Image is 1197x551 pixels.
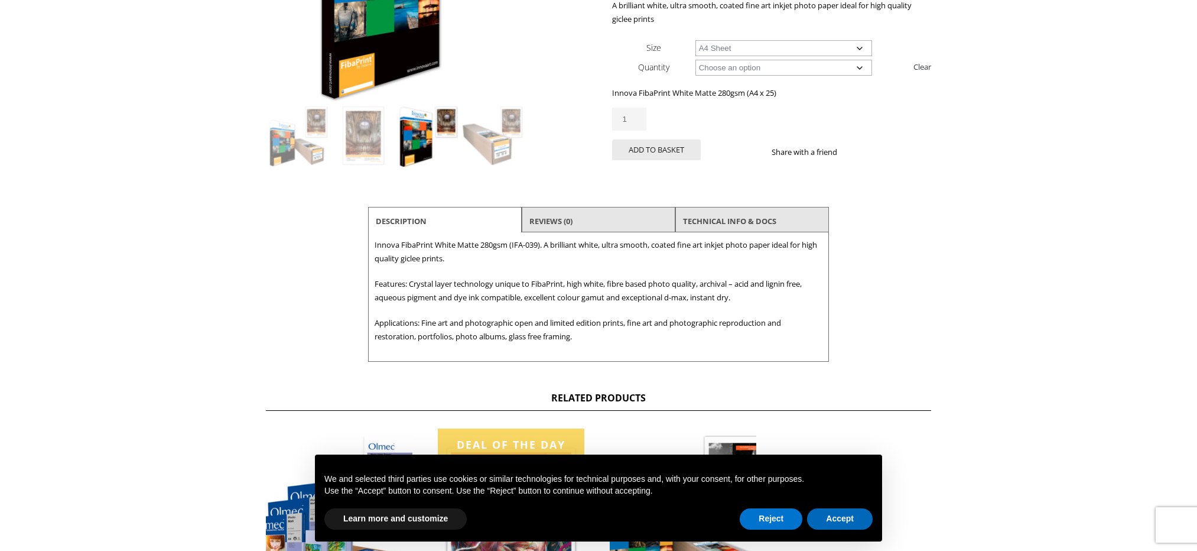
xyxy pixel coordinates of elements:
[638,61,669,73] label: Quantity
[880,147,889,157] img: email sharing button
[396,104,460,168] img: Innova FibaPrint White Matte 280gsm (IFA-039) - Image 3
[375,238,822,265] p: Innova FibaPrint White Matte 280gsm (IFA-039). A brilliant white, ultra smooth, coated fine art i...
[612,86,931,100] p: Innova FibaPrint White Matte 280gsm (A4 x 25)
[683,210,776,232] a: TECHNICAL INFO & DOCS
[913,57,931,76] a: Clear options
[266,391,931,411] h2: Related products
[851,147,861,157] img: facebook sharing button
[324,474,873,485] p: We and selected third parties use cookies or similar technologies for technical purposes and, wit...
[324,508,467,530] button: Learn more and customize
[438,429,584,461] div: Deal of the day
[772,145,851,159] p: Share with a friend
[612,108,646,131] input: Product quantity
[612,140,701,160] button: Add to basket
[376,210,427,232] a: Description
[807,508,873,530] button: Accept
[375,277,822,304] p: Features: Crystal layer technology unique to FibaPrint, high white, fibre based photo quality, ar...
[740,508,802,530] button: Reject
[266,104,330,168] img: Innova FibaPrint White Matte 280gsm (IFA-039)
[331,104,395,168] img: Innova FibaPrint White Matte 280gsm (IFA-039) - Image 2
[375,316,822,343] p: Applications: Fine art and photographic open and limited edition prints, fine art and photographi...
[529,210,573,232] a: Reviews (0)
[646,42,661,53] label: Size
[461,104,525,168] img: Innova FibaPrint White Matte 280gsm (IFA-039) - Image 4
[324,485,873,497] p: Use the “Accept” button to consent. Use the “Reject” button to continue without accepting.
[866,147,875,157] img: twitter sharing button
